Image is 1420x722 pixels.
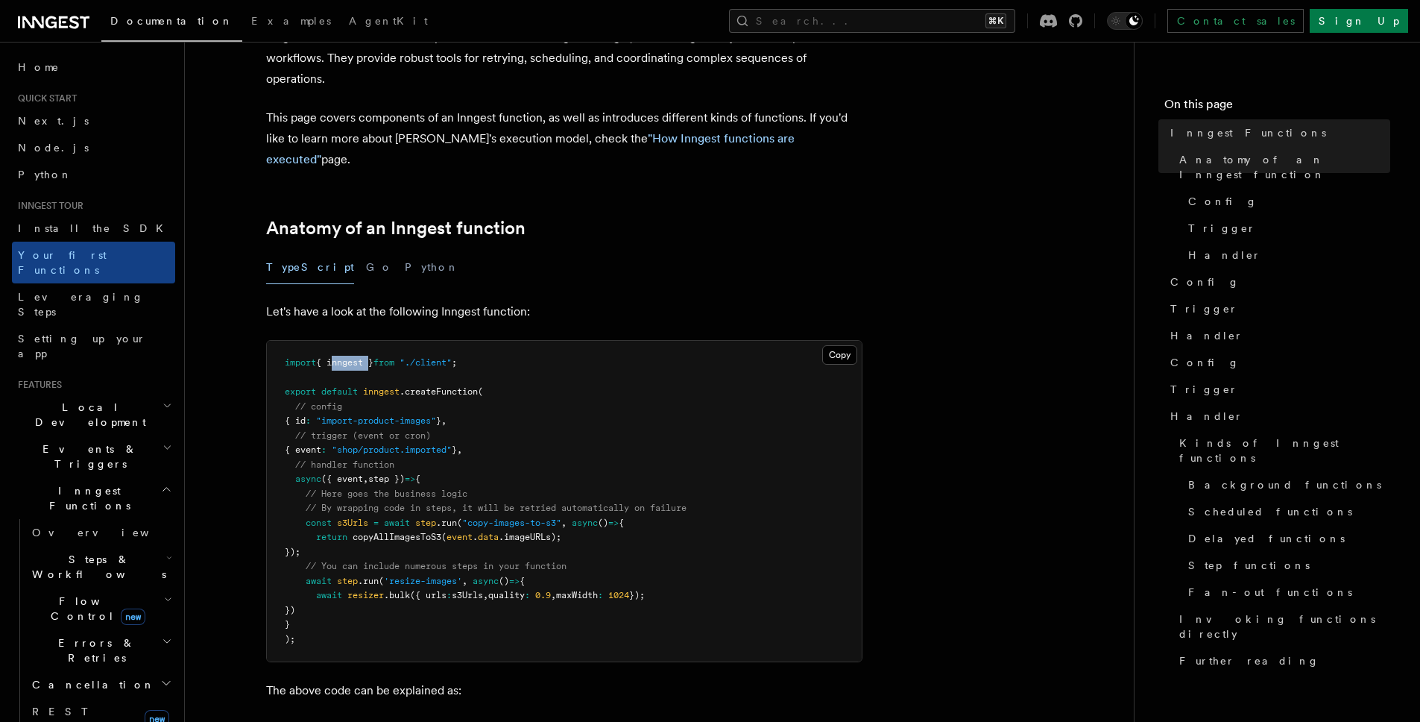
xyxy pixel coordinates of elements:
span: Fan-out functions [1188,585,1352,600]
a: Handler [1182,242,1390,269]
a: AgentKit [340,4,437,40]
button: Python [405,251,459,284]
span: Inngest Functions [12,483,161,513]
span: await [306,576,332,586]
span: Errors & Retries [26,635,162,665]
span: step }) [368,474,405,484]
span: // handler function [295,459,394,470]
span: Features [12,379,62,391]
span: ; [452,357,457,368]
span: , [462,576,467,586]
span: () [598,518,608,528]
p: Let's have a look at the following Inngest function: [266,301,862,322]
span: . [473,532,478,542]
span: // By wrapping code in steps, it will be retried automatically on failure [306,503,687,513]
a: Trigger [1182,215,1390,242]
button: Local Development [12,394,175,436]
span: Handler [1188,248,1261,263]
span: ({ urls [410,590,446,600]
span: Examples [251,15,331,27]
span: ( [457,518,462,528]
span: => [509,576,520,586]
span: } [452,445,457,455]
span: event [446,532,473,542]
button: Cancellation [26,671,175,698]
span: import [285,357,316,368]
span: ( [379,576,384,586]
span: ); [285,634,295,644]
a: Documentation [101,4,242,42]
a: Further reading [1173,647,1390,674]
a: Contact sales [1167,9,1304,33]
span: step [337,576,358,586]
span: : [321,445,326,455]
span: new [121,609,145,625]
span: inngest [363,386,400,397]
span: } [436,415,441,426]
span: resizer [347,590,384,600]
span: Inngest tour [12,200,83,212]
a: Node.js [12,134,175,161]
button: Errors & Retries [26,630,175,671]
p: This page covers components of an Inngest function, as well as introduces different kinds of func... [266,107,862,170]
span: AgentKit [349,15,428,27]
a: Home [12,54,175,81]
a: Kinds of Inngest functions [1173,430,1390,471]
span: { event [285,445,321,455]
span: // trigger (event or cron) [295,430,431,441]
span: // config [295,401,342,412]
span: Kinds of Inngest functions [1179,436,1390,465]
span: , [363,474,368,484]
span: from [373,357,394,368]
span: Further reading [1179,653,1319,668]
span: .run [436,518,457,528]
span: Inngest Functions [1170,125,1326,140]
a: Python [12,161,175,188]
span: quality [488,590,525,600]
span: 1024 [608,590,629,600]
button: Steps & Workflows [26,546,175,588]
a: Invoking functions directly [1173,606,1390,647]
span: return [316,532,347,542]
button: TypeScript [266,251,354,284]
span: default [321,386,358,397]
span: step [415,518,436,528]
span: = [373,518,379,528]
span: : [598,590,603,600]
span: Trigger [1170,301,1238,316]
span: Install the SDK [18,222,172,234]
span: Documentation [110,15,233,27]
a: Leveraging Steps [12,283,175,325]
span: .bulk [384,590,410,600]
span: ( [441,532,446,542]
a: Handler [1164,403,1390,430]
a: Examples [242,4,340,40]
span: Flow Control [26,594,164,624]
span: { id [285,415,306,426]
span: }); [629,590,645,600]
span: , [561,518,567,528]
span: Quick start [12,92,77,104]
span: , [457,445,462,455]
span: : [446,590,452,600]
a: Config [1164,349,1390,376]
span: Steps & Workflows [26,552,166,582]
span: 0.9 [535,590,551,600]
span: Local Development [12,400,162,430]
span: .imageURLs); [499,532,561,542]
a: Background functions [1182,471,1390,498]
span: async [473,576,499,586]
span: () [499,576,509,586]
span: ({ event [321,474,363,484]
span: { [619,518,624,528]
button: Search...⌘K [729,9,1015,33]
span: Setting up your app [18,333,146,360]
button: Go [366,251,393,284]
span: }); [285,547,300,557]
span: "./client" [400,357,452,368]
span: Invoking functions directly [1179,612,1390,641]
span: Handler [1170,328,1243,343]
span: Home [18,60,60,75]
span: async [572,518,598,528]
span: : [306,415,311,426]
